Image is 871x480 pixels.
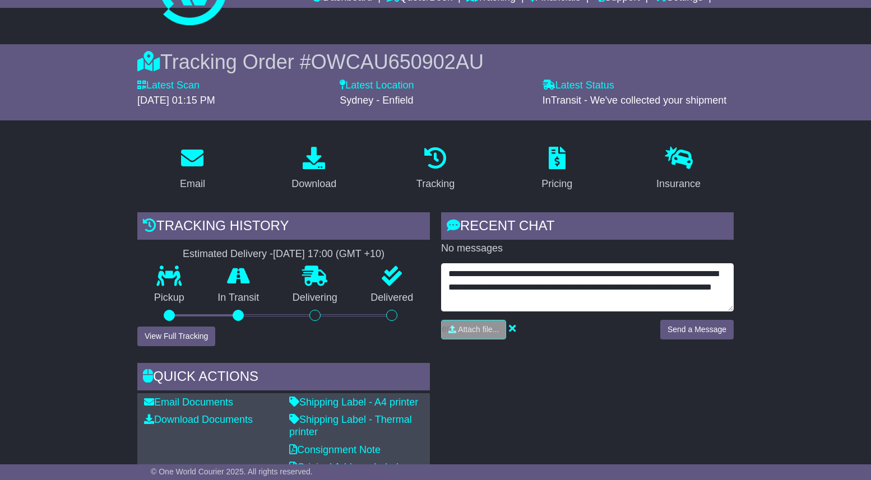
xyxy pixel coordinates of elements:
a: Download Documents [144,414,253,425]
p: Delivered [354,292,430,304]
a: Shipping Label - Thermal printer [289,414,412,437]
button: View Full Tracking [137,327,215,346]
a: Tracking [409,143,462,195]
span: Sydney - Enfield [340,95,413,106]
div: Pricing [541,176,572,192]
div: Quick Actions [137,363,430,393]
div: Tracking [416,176,455,192]
span: OWCAU650902AU [311,50,484,73]
div: Tracking Order # [137,50,734,74]
div: Estimated Delivery - [137,248,430,260]
a: Insurance [649,143,708,195]
label: Latest Scan [137,80,200,92]
div: Insurance [656,176,701,192]
p: Delivering [276,292,354,304]
a: Original Address Label [289,462,399,473]
span: [DATE] 01:15 PM [137,95,215,106]
a: Download [284,143,344,195]
button: Send a Message [660,320,734,339]
span: InTransit - We've collected your shipment [543,95,727,106]
div: [DATE] 17:00 (GMT +10) [273,248,384,260]
a: Shipping Label - A4 printer [289,397,418,408]
label: Latest Location [340,80,414,92]
label: Latest Status [543,80,614,92]
p: No messages [441,243,734,255]
a: Email [173,143,212,195]
p: Pickup [137,292,201,304]
div: Download [291,176,336,192]
a: Consignment Note [289,444,381,455]
p: In Transit [201,292,276,304]
div: Tracking history [137,212,430,243]
a: Email Documents [144,397,233,408]
div: Email [180,176,205,192]
a: Pricing [534,143,580,195]
div: RECENT CHAT [441,212,734,243]
span: © One World Courier 2025. All rights reserved. [151,467,313,476]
